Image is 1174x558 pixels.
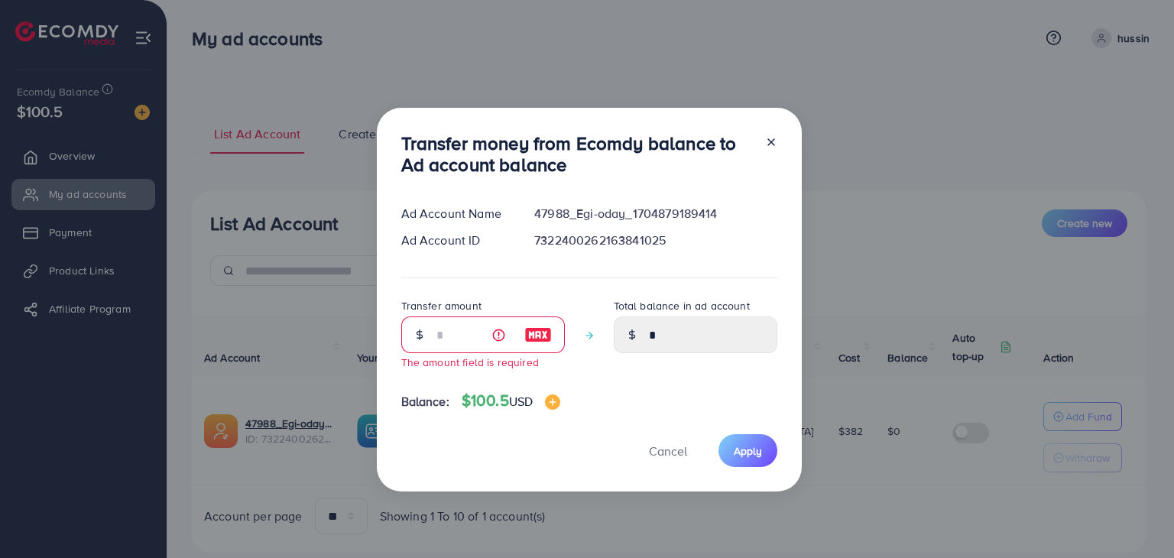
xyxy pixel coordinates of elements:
span: Cancel [649,443,687,459]
label: Transfer amount [401,298,482,313]
span: USD [509,393,533,410]
small: The amount field is required [401,355,539,369]
div: Ad Account Name [389,205,523,222]
h4: $100.5 [462,391,560,410]
img: image [545,394,560,410]
div: Ad Account ID [389,232,523,249]
label: Total balance in ad account [614,298,750,313]
button: Cancel [630,434,706,467]
span: Apply [734,443,762,459]
img: image [524,326,552,344]
div: 47988_Egi-oday_1704879189414 [522,205,789,222]
span: Balance: [401,393,449,410]
iframe: Chat [1109,489,1163,547]
button: Apply [718,434,777,467]
div: 7322400262163841025 [522,232,789,249]
h3: Transfer money from Ecomdy balance to Ad account balance [401,132,753,177]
